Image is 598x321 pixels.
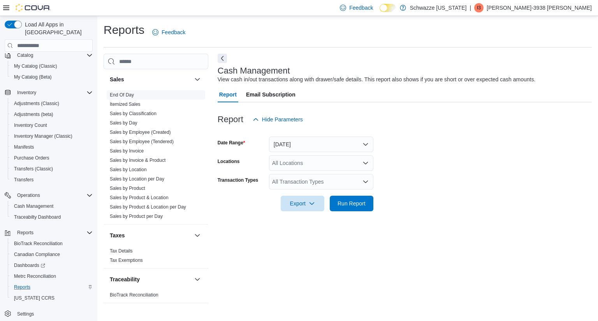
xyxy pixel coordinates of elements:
[193,275,202,284] button: Traceability
[11,142,37,152] a: Manifests
[11,261,48,270] a: Dashboards
[17,192,40,198] span: Operations
[11,132,76,141] a: Inventory Manager (Classic)
[8,153,96,163] button: Purchase Orders
[11,272,59,281] a: Metrc Reconciliation
[110,185,145,191] span: Sales by Product
[110,292,158,298] a: BioTrack Reconciliation
[17,52,33,58] span: Catalog
[110,148,144,154] a: Sales by Invoice
[16,4,51,12] img: Cova
[285,196,320,211] span: Export
[14,111,53,118] span: Adjustments (beta)
[11,121,93,130] span: Inventory Count
[474,3,484,12] div: Isaac-3938 Holliday
[14,51,36,60] button: Catalog
[11,99,93,108] span: Adjustments (Classic)
[14,203,53,209] span: Cash Management
[11,272,93,281] span: Metrc Reconciliation
[250,112,306,127] button: Hide Parameters
[110,92,134,98] a: End Of Day
[8,174,96,185] button: Transfers
[11,239,93,248] span: BioTrack Reconciliation
[11,99,62,108] a: Adjustments (Classic)
[8,249,96,260] button: Canadian Compliance
[14,214,61,220] span: Traceabilty Dashboard
[110,120,137,126] a: Sales by Day
[110,157,165,163] span: Sales by Invoice & Product
[218,115,243,124] h3: Report
[8,98,96,109] button: Adjustments (Classic)
[14,88,39,97] button: Inventory
[11,261,93,270] span: Dashboards
[218,54,227,63] button: Next
[11,72,55,82] a: My Catalog (Beta)
[11,250,93,259] span: Canadian Compliance
[8,163,96,174] button: Transfers (Classic)
[2,87,96,98] button: Inventory
[470,3,471,12] p: |
[11,293,58,303] a: [US_STATE] CCRS
[110,232,191,239] button: Taxes
[162,28,185,36] span: Feedback
[11,153,93,163] span: Purchase Orders
[110,129,171,135] span: Sales by Employee (Created)
[11,175,93,184] span: Transfers
[110,248,133,254] a: Tax Details
[104,22,144,38] h1: Reports
[14,133,72,139] span: Inventory Manager (Classic)
[14,100,59,107] span: Adjustments (Classic)
[110,213,163,219] span: Sales by Product per Day
[11,110,93,119] span: Adjustments (beta)
[8,131,96,142] button: Inventory Manager (Classic)
[8,201,96,212] button: Cash Management
[14,295,55,301] span: [US_STATE] CCRS
[110,186,145,191] a: Sales by Product
[110,257,143,263] span: Tax Exemptions
[14,309,37,319] a: Settings
[14,262,45,268] span: Dashboards
[338,200,366,207] span: Run Report
[14,191,93,200] span: Operations
[11,121,50,130] a: Inventory Count
[14,251,60,258] span: Canadian Compliance
[11,142,93,152] span: Manifests
[2,227,96,238] button: Reports
[262,116,303,123] span: Hide Parameters
[110,75,191,83] button: Sales
[110,111,157,117] span: Sales by Classification
[11,202,93,211] span: Cash Management
[14,273,56,279] span: Metrc Reconciliation
[11,212,93,222] span: Traceabilty Dashboard
[110,195,169,200] a: Sales by Product & Location
[11,61,60,71] a: My Catalog (Classic)
[2,50,96,61] button: Catalog
[14,228,37,237] button: Reports
[8,271,96,282] button: Metrc Reconciliation
[14,155,49,161] span: Purchase Orders
[11,110,56,119] a: Adjustments (beta)
[14,144,34,150] span: Manifests
[149,25,188,40] a: Feedback
[11,282,33,292] a: Reports
[11,293,93,303] span: Washington CCRS
[110,139,174,144] a: Sales by Employee (Tendered)
[17,89,36,96] span: Inventory
[11,61,93,71] span: My Catalog (Classic)
[8,293,96,303] button: [US_STATE] CCRS
[110,130,171,135] a: Sales by Employee (Created)
[8,61,96,72] button: My Catalog (Classic)
[110,258,143,263] a: Tax Exemptions
[14,63,57,69] span: My Catalog (Classic)
[14,309,93,319] span: Settings
[218,75,536,84] div: View cash in/out transactions along with drawer/safe details. This report also shows if you are s...
[219,87,237,102] span: Report
[11,175,37,184] a: Transfers
[281,196,324,211] button: Export
[110,204,186,210] a: Sales by Product & Location per Day
[11,164,56,174] a: Transfers (Classic)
